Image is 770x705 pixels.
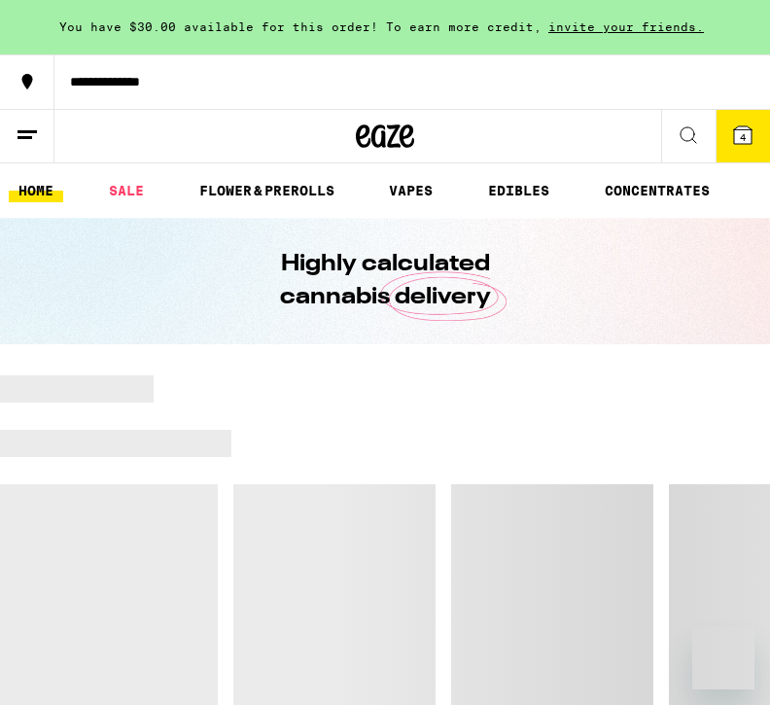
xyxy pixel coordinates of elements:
[595,179,719,202] a: CONCENTRATES
[225,248,545,314] h1: Highly calculated cannabis delivery
[478,179,559,202] a: EDIBLES
[692,627,754,689] iframe: Button to launch messaging window
[59,20,542,33] span: You have $30.00 available for this order! To earn more credit,
[716,110,770,162] button: 4
[99,179,154,202] a: SALE
[740,131,746,143] span: 4
[379,179,442,202] a: VAPES
[542,20,711,33] span: invite your friends.
[190,179,344,202] a: FLOWER & PREROLLS
[9,179,63,202] a: HOME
